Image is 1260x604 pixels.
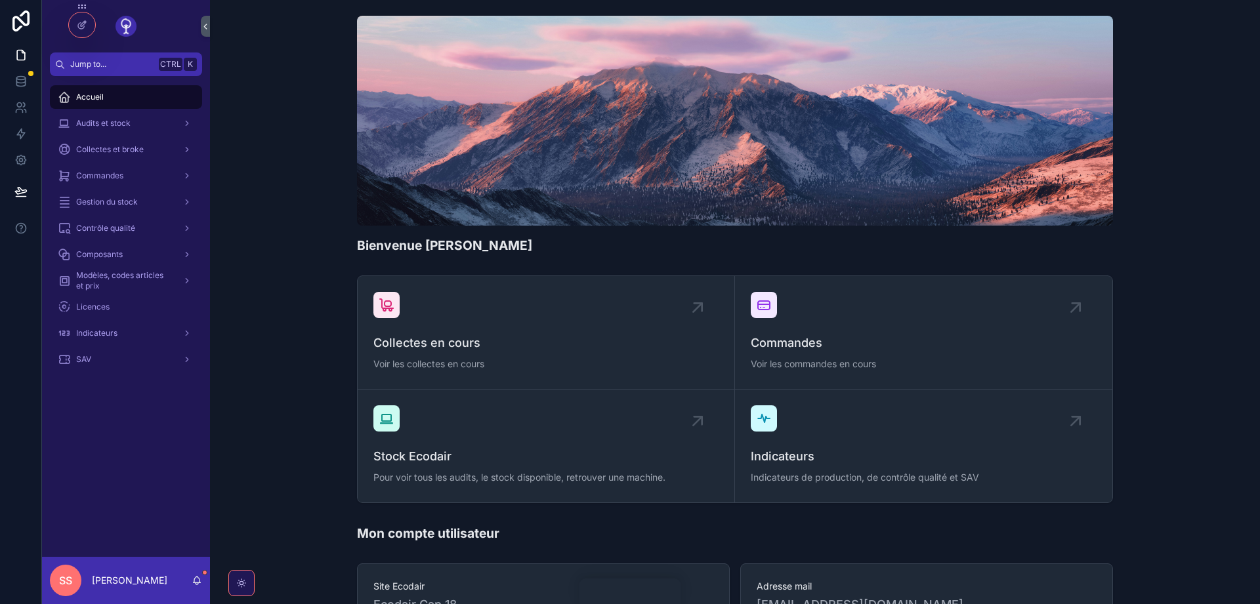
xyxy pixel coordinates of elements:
a: Accueil [50,85,202,109]
a: IndicateursIndicateurs de production, de contrôle qualité et SAV [735,390,1112,502]
div: scrollable content [42,76,210,388]
span: K [185,59,196,70]
a: Composants [50,243,202,266]
a: Modèles, codes articles et prix [50,269,202,292]
a: Licences [50,295,202,319]
a: SAV [50,348,202,371]
a: CommandesVoir les commandes en cours [735,276,1112,390]
span: Voir les commandes en cours [751,357,1097,371]
span: Indicateurs de production, de contrôle qualité et SAV [751,471,1097,484]
span: Composants [76,249,123,260]
span: Voir les collectes en cours [373,357,719,371]
span: Licences [76,302,110,312]
span: Jump to... [70,59,154,70]
span: Ctrl [159,58,182,71]
span: Commandes [751,334,1097,352]
span: Indicateurs [76,328,117,338]
span: Stock Ecodair [373,447,719,466]
p: [PERSON_NAME] [92,574,167,587]
span: Indicateurs [751,447,1097,466]
span: Collectes en cours [373,334,719,352]
a: Contrôle qualité [50,216,202,240]
img: App logo [115,16,136,37]
a: Stock EcodairPour voir tous les audits, le stock disponible, retrouver une machine. [358,390,735,502]
a: Collectes et broke [50,138,202,161]
span: Pour voir tous les audits, le stock disponible, retrouver une machine. [373,471,719,484]
a: Audits et stock [50,111,202,135]
span: Contrôle qualité [76,223,135,233]
span: Commandes [76,171,123,181]
h1: Mon compte utilisateur [357,524,499,542]
span: Adresse mail [757,580,1097,593]
span: Audits et stock [76,118,131,129]
span: Accueil [76,92,104,102]
a: Commandes [50,164,202,188]
span: Gestion du stock [76,197,138,207]
a: Gestion du stock [50,190,202,214]
button: Jump to...CtrlK [50,52,202,76]
span: Site Ecodair [373,580,713,593]
span: Modèles, codes articles et prix [76,270,172,291]
a: Collectes en coursVoir les collectes en cours [358,276,735,390]
span: SS [59,573,72,588]
span: Collectes et broke [76,144,144,155]
h1: Bienvenue [PERSON_NAME] [357,236,532,254]
a: Indicateurs [50,321,202,345]
span: SAV [76,354,91,365]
